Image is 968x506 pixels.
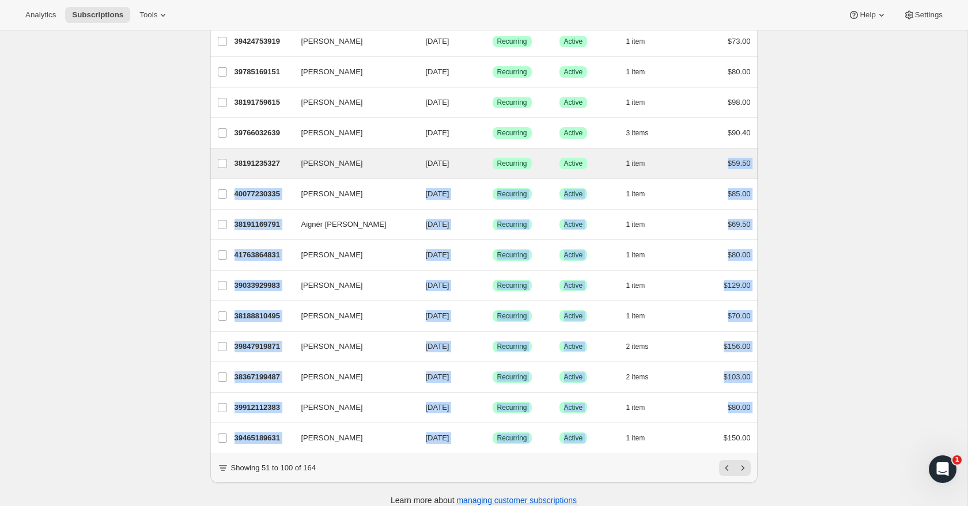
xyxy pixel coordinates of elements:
button: [PERSON_NAME] [294,124,410,142]
div: 40077230335[PERSON_NAME][DATE]SuccessRecurringSuccessActive1 item$85.00 [235,186,751,202]
span: [PERSON_NAME] [301,249,363,261]
span: 1 item [626,159,645,168]
button: [PERSON_NAME] [294,398,410,417]
span: Analytics [25,10,56,20]
span: [PERSON_NAME] [301,280,363,291]
div: 39912112383[PERSON_NAME][DATE]SuccessRecurringSuccessActive1 item$80.00 [235,400,751,416]
span: $69.50 [728,220,751,229]
span: Recurring [497,220,527,229]
span: 1 item [626,189,645,199]
span: [PERSON_NAME] [301,341,363,352]
span: 1 item [626,311,645,321]
span: Tools [139,10,157,20]
span: 1 item [626,433,645,443]
span: Subscriptions [72,10,123,20]
span: Recurring [497,159,527,168]
span: 1 item [626,281,645,290]
span: Recurring [497,372,527,382]
span: Recurring [497,189,527,199]
button: [PERSON_NAME] [294,185,410,203]
span: [PERSON_NAME] [301,97,363,108]
span: $103.00 [724,372,751,381]
button: Tools [133,7,176,23]
span: [DATE] [426,403,449,412]
span: Recurring [497,128,527,138]
button: [PERSON_NAME] [294,246,410,264]
span: Active [564,403,583,412]
div: 39785169151[PERSON_NAME][DATE]SuccessRecurringSuccessActive1 item$80.00 [235,64,751,80]
div: 39766032639[PERSON_NAME][DATE]SuccessRecurringSuccessActive3 items$90.40 [235,125,751,141]
span: 1 item [626,37,645,46]
p: 38188810495 [235,310,292,322]
button: 1 item [626,216,658,233]
iframe: Intercom live chat [929,455,956,483]
span: [PERSON_NAME] [301,66,363,78]
span: [DATE] [426,67,449,76]
span: [PERSON_NAME] [301,188,363,200]
button: [PERSON_NAME] [294,337,410,356]
button: 1 item [626,277,658,294]
span: [DATE] [426,37,449,45]
p: 39847919871 [235,341,292,352]
button: 3 items [626,125,661,141]
button: Analytics [18,7,63,23]
span: $85.00 [728,189,751,198]
p: 38191759615 [235,97,292,108]
span: [DATE] [426,372,449,381]
span: 1 item [626,250,645,260]
span: [PERSON_NAME] [301,36,363,47]
span: [DATE] [426,311,449,320]
div: 38191759615[PERSON_NAME][DATE]SuccessRecurringSuccessActive1 item$98.00 [235,94,751,111]
button: [PERSON_NAME] [294,63,410,81]
p: Showing 51 to 100 of 164 [231,462,316,474]
span: Settings [915,10,943,20]
span: Recurring [497,311,527,321]
p: 39766032639 [235,127,292,139]
span: Recurring [497,250,527,260]
p: 38191235327 [235,158,292,169]
button: [PERSON_NAME] [294,429,410,447]
button: 1 item [626,33,658,50]
span: [PERSON_NAME] [301,432,363,444]
span: [DATE] [426,189,449,198]
span: Active [564,342,583,351]
span: 1 item [626,98,645,107]
p: 40077230335 [235,188,292,200]
span: Help [860,10,875,20]
button: 1 item [626,430,658,446]
span: [PERSON_NAME] [301,158,363,169]
button: 1 item [626,247,658,263]
button: [PERSON_NAME] [294,93,410,112]
span: [DATE] [426,220,449,229]
span: Active [564,67,583,77]
button: 1 item [626,94,658,111]
span: 3 items [626,128,649,138]
span: 2 items [626,372,649,382]
button: Settings [897,7,950,23]
p: 39465189631 [235,432,292,444]
span: Active [564,433,583,443]
button: [PERSON_NAME] [294,276,410,295]
span: [PERSON_NAME] [301,402,363,413]
span: Aignér [PERSON_NAME] [301,219,387,230]
button: 1 item [626,308,658,324]
p: 39912112383 [235,402,292,413]
span: $59.50 [728,159,751,168]
span: $156.00 [724,342,751,351]
span: [DATE] [426,281,449,290]
span: [DATE] [426,433,449,442]
span: [DATE] [426,159,449,168]
div: 38191235327[PERSON_NAME][DATE]SuccessRecurringSuccessActive1 item$59.50 [235,155,751,172]
span: Active [564,159,583,168]
button: 1 item [626,64,658,80]
button: 2 items [626,338,661,355]
button: Aignér [PERSON_NAME] [294,215,410,234]
span: 2 items [626,342,649,351]
p: 39424753919 [235,36,292,47]
p: 39785169151 [235,66,292,78]
span: $73.00 [728,37,751,45]
button: 1 item [626,400,658,416]
div: 39424753919[PERSON_NAME][DATE]SuccessRecurringSuccessActive1 item$73.00 [235,33,751,50]
p: 38367199487 [235,371,292,383]
div: 38188810495[PERSON_NAME][DATE]SuccessRecurringSuccessActive1 item$70.00 [235,308,751,324]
